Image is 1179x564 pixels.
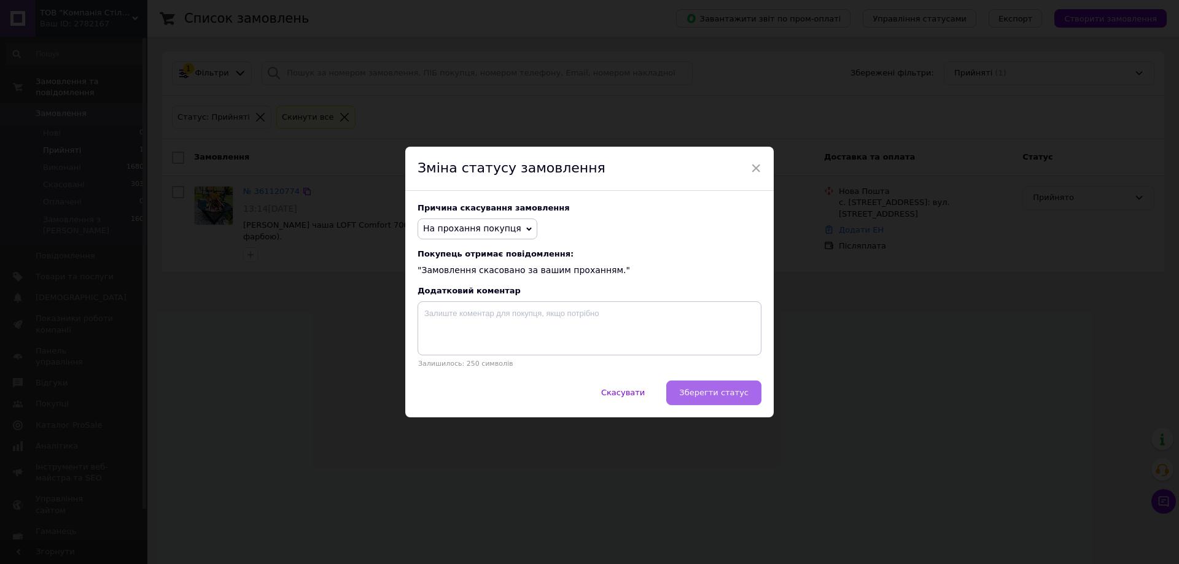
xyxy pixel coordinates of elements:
div: Зміна статусу замовлення [405,147,774,191]
span: Скасувати [601,388,645,397]
div: Причина скасування замовлення [418,203,761,212]
span: Покупець отримає повідомлення: [418,249,761,258]
p: Залишилось: 250 символів [418,360,761,368]
span: На прохання покупця [423,223,521,233]
span: × [750,158,761,179]
button: Скасувати [588,381,658,405]
button: Зберегти статус [666,381,761,405]
div: "Замовлення скасовано за вашим проханням." [418,249,761,277]
span: Зберегти статус [679,388,749,397]
div: Додатковий коментар [418,286,761,295]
